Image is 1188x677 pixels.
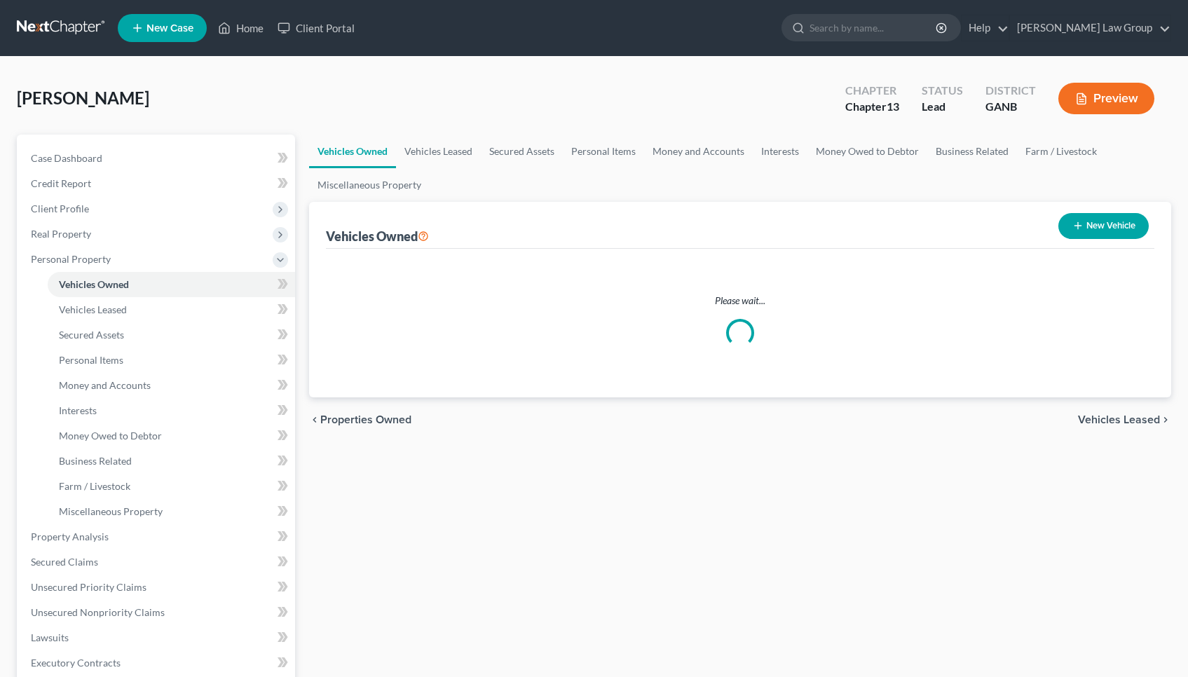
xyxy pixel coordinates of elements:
[48,499,295,524] a: Miscellaneous Property
[31,228,91,240] span: Real Property
[309,135,396,168] a: Vehicles Owned
[59,303,127,315] span: Vehicles Leased
[309,414,320,425] i: chevron_left
[48,423,295,449] a: Money Owed to Debtor
[1010,15,1170,41] a: [PERSON_NAME] Law Group
[31,203,89,214] span: Client Profile
[59,505,163,517] span: Miscellaneous Property
[753,135,807,168] a: Interests
[326,228,429,245] div: Vehicles Owned
[48,474,295,499] a: Farm / Livestock
[1058,213,1149,239] button: New Vehicle
[17,88,149,108] span: [PERSON_NAME]
[1017,135,1105,168] a: Farm / Livestock
[481,135,563,168] a: Secured Assets
[807,135,927,168] a: Money Owed to Debtor
[271,15,362,41] a: Client Portal
[337,294,1143,308] p: Please wait...
[1078,414,1160,425] span: Vehicles Leased
[20,625,295,650] a: Lawsuits
[48,348,295,373] a: Personal Items
[31,606,165,618] span: Unsecured Nonpriority Claims
[922,83,963,99] div: Status
[146,23,193,34] span: New Case
[20,146,295,171] a: Case Dashboard
[48,272,295,297] a: Vehicles Owned
[48,322,295,348] a: Secured Assets
[59,354,123,366] span: Personal Items
[962,15,1009,41] a: Help
[59,278,129,290] span: Vehicles Owned
[31,581,146,593] span: Unsecured Priority Claims
[59,480,130,492] span: Farm / Livestock
[985,99,1036,115] div: GANB
[845,99,899,115] div: Chapter
[922,99,963,115] div: Lead
[845,83,899,99] div: Chapter
[48,373,295,398] a: Money and Accounts
[887,100,899,113] span: 13
[48,297,295,322] a: Vehicles Leased
[644,135,753,168] a: Money and Accounts
[20,524,295,549] a: Property Analysis
[1078,414,1171,425] button: Vehicles Leased chevron_right
[59,379,151,391] span: Money and Accounts
[320,414,411,425] span: Properties Owned
[59,455,132,467] span: Business Related
[59,329,124,341] span: Secured Assets
[31,631,69,643] span: Lawsuits
[563,135,644,168] a: Personal Items
[1160,414,1171,425] i: chevron_right
[31,531,109,542] span: Property Analysis
[20,575,295,600] a: Unsecured Priority Claims
[31,556,98,568] span: Secured Claims
[31,253,111,265] span: Personal Property
[48,449,295,474] a: Business Related
[309,168,430,202] a: Miscellaneous Property
[59,430,162,442] span: Money Owed to Debtor
[1058,83,1154,114] button: Preview
[927,135,1017,168] a: Business Related
[59,404,97,416] span: Interests
[20,600,295,625] a: Unsecured Nonpriority Claims
[396,135,481,168] a: Vehicles Leased
[20,171,295,196] a: Credit Report
[309,414,411,425] button: chevron_left Properties Owned
[48,398,295,423] a: Interests
[31,152,102,164] span: Case Dashboard
[20,549,295,575] a: Secured Claims
[211,15,271,41] a: Home
[20,650,295,676] a: Executory Contracts
[985,83,1036,99] div: District
[31,177,91,189] span: Credit Report
[810,15,938,41] input: Search by name...
[31,657,121,669] span: Executory Contracts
